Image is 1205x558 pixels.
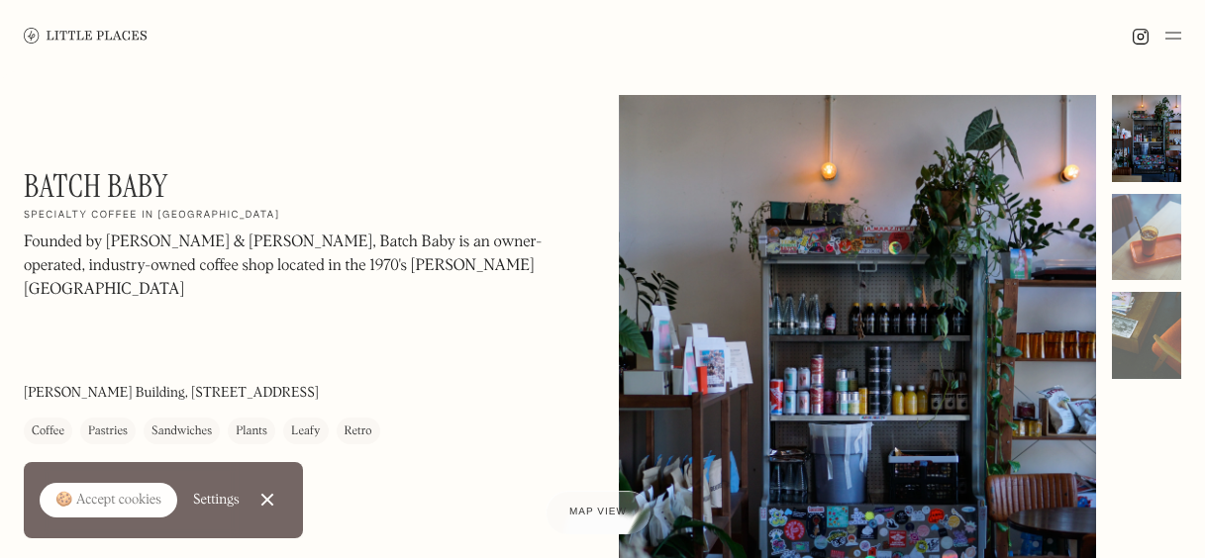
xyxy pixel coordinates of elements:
[345,422,372,442] div: Retro
[88,422,128,442] div: Pastries
[24,232,558,303] p: Founded by [PERSON_NAME] & [PERSON_NAME], Batch Baby is an owner-operated, industry-owned coffee ...
[24,167,167,205] h1: Batch Baby
[32,422,64,442] div: Coffee
[24,346,558,370] p: ‍
[24,313,558,336] p: ‍
[266,500,267,501] div: Close Cookie Popup
[546,491,651,534] a: Map view
[151,422,212,442] div: Sandwiches
[24,210,279,224] h2: Specialty coffee in [GEOGRAPHIC_DATA]
[569,507,627,517] span: Map view
[193,478,240,522] a: Settings
[193,493,240,507] div: Settings
[24,384,319,405] p: [PERSON_NAME] Building, [STREET_ADDRESS]
[236,422,267,442] div: Plants
[248,480,287,519] a: Close Cookie Popup
[40,483,177,518] a: 🍪 Accept cookies
[291,422,320,442] div: Leafy
[55,491,161,511] div: 🍪 Accept cookies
